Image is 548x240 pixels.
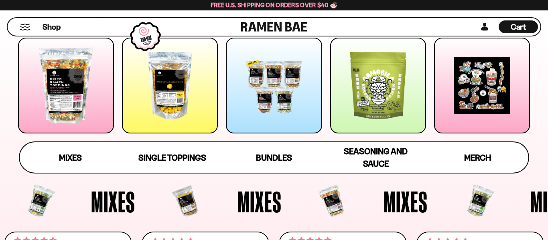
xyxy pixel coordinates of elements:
a: Single Toppings [122,142,223,173]
span: Mixes [237,187,282,216]
a: Merch [426,142,528,173]
span: Mixes [91,187,135,216]
span: Cart [511,22,526,32]
span: Mixes [59,153,82,163]
span: Seasoning and Sauce [344,146,408,169]
a: Mixes [20,142,122,173]
a: Seasoning and Sauce [325,142,427,173]
span: Mixes [384,187,428,216]
a: Shop [43,20,61,33]
div: Cart [499,18,538,36]
a: Bundles [223,142,325,173]
span: Merch [464,153,491,163]
span: Shop [43,22,61,32]
span: Bundles [256,153,292,163]
button: Mobile Menu Trigger [20,24,30,30]
span: Single Toppings [138,153,206,163]
span: Free U.S. Shipping on Orders over $40 🍜 [211,1,338,9]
